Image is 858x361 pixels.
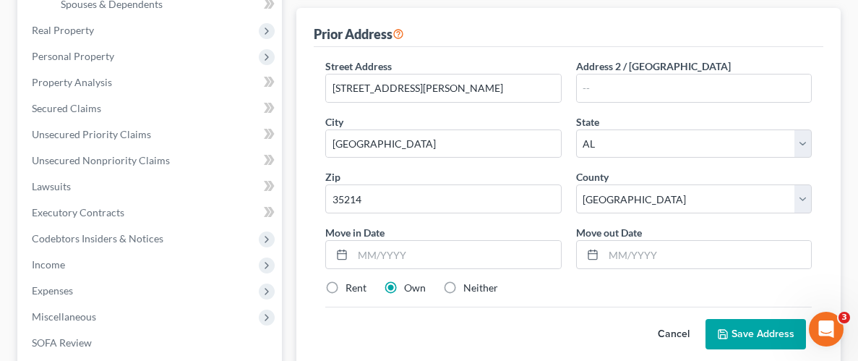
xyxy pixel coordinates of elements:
[32,180,71,192] span: Lawsuits
[353,241,560,268] input: MM/YYYY
[32,24,94,36] span: Real Property
[809,312,844,347] iframe: Intercom live chat
[642,320,705,349] button: Cancel
[20,330,282,356] a: SOFA Review
[32,336,92,349] span: SOFA Review
[325,226,385,239] span: Move in Date
[20,148,282,174] a: Unsecured Nonpriority Claims
[32,284,73,297] span: Expenses
[314,25,404,43] div: Prior Address
[32,50,114,62] span: Personal Property
[325,184,561,213] input: XXXXX
[20,95,282,122] a: Secured Claims
[32,310,96,323] span: Miscellaneous
[325,60,392,72] span: Street Address
[576,59,731,74] label: Address 2 / [GEOGRAPHIC_DATA]
[326,75,560,102] input: Enter street address
[32,206,124,218] span: Executory Contracts
[838,312,850,323] span: 3
[326,130,560,158] input: Enter city...
[346,281,366,295] label: Rent
[32,76,112,88] span: Property Analysis
[325,116,343,128] span: City
[32,128,151,140] span: Unsecured Priority Claims
[20,122,282,148] a: Unsecured Priority Claims
[20,174,282,200] a: Lawsuits
[32,258,65,271] span: Income
[705,319,806,349] button: Save Address
[576,116,599,128] span: State
[577,75,811,102] input: --
[576,171,609,183] span: County
[576,226,642,239] span: Move out Date
[20,200,282,226] a: Executory Contracts
[604,241,811,268] input: MM/YYYY
[404,281,426,295] label: Own
[32,154,170,166] span: Unsecured Nonpriority Claims
[325,171,340,183] span: Zip
[32,102,101,114] span: Secured Claims
[20,69,282,95] a: Property Analysis
[32,232,163,245] span: Codebtors Insiders & Notices
[463,281,498,295] label: Neither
